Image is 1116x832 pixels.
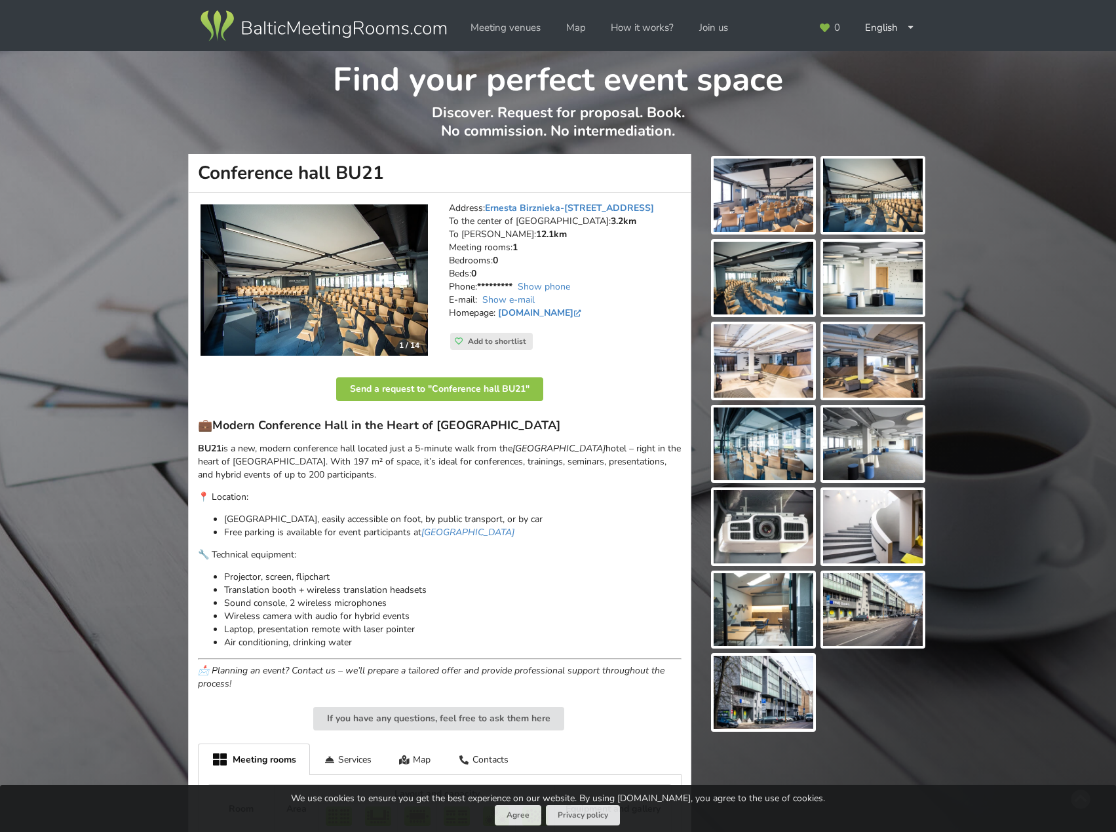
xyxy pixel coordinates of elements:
a: Join us [690,15,737,41]
strong: BU21 [198,442,221,455]
a: Map [557,15,595,41]
img: Conference hall BU21 | Riga | Event place - gallery picture [714,490,813,563]
p: Wireless camera with audio for hybrid events [224,610,682,623]
a: Privacy policy [546,805,620,825]
a: Show phone [518,280,570,293]
h1: Find your perfect event space [189,51,927,101]
a: Show e-mail [482,293,535,306]
div: Services [310,744,385,774]
p: Free parking is available for event participants at [224,526,682,539]
span: 0 [834,23,840,33]
img: Conference hall BU21 | Riga | Event place - gallery picture [714,573,813,647]
img: Conference hall BU21 | Riga | Event place - gallery picture [823,324,923,398]
img: Conference hall BU21 | Riga | Event place - gallery picture [823,573,923,647]
em: 📩 Planning an event? Contact us – we’ll prepare a tailored offer and provide professional support... [198,664,664,690]
h3: 💼 [198,418,682,433]
img: Conference hall BU21 | Riga | Event place - gallery picture [823,490,923,563]
span: Add to shortlist [468,336,526,347]
a: Conference room | Riga | Conference hall BU21 1 / 14 [201,204,428,356]
div: Meeting rooms [198,744,310,775]
strong: 0 [493,254,498,267]
button: Agree [495,805,541,825]
p: Projector, screen, flipchart [224,571,682,584]
a: [GEOGRAPHIC_DATA] [421,526,514,539]
p: Laptop, presentation remote with laser pointer [224,623,682,636]
button: Send a request to "Conference hall BU21" [336,377,543,401]
img: Baltic Meeting Rooms [198,8,449,45]
p: Translation booth + wireless translation headsets [224,584,682,597]
strong: 0 [471,267,476,280]
div: English [856,15,924,41]
a: Ernesta Birznieka-[STREET_ADDRESS] [485,202,654,214]
img: Conference hall BU21 | Riga | Event place - gallery picture [714,656,813,729]
img: Conference hall BU21 | Riga | Event place - gallery picture [714,242,813,315]
p: [GEOGRAPHIC_DATA], easily accessible on foot, by public transport, or by car [224,513,682,526]
address: Address: To the center of [GEOGRAPHIC_DATA]: To [PERSON_NAME]: Meeting rooms: Bedrooms: Beds: Pho... [449,202,682,333]
p: Sound console, 2 wireless microphones [224,597,682,610]
p: is a new, modern conference hall located just a 5-minute walk from the hotel – right in the heart... [198,442,682,482]
p: Discover. Request for proposal. Book. No commission. No intermediation. [189,104,927,154]
img: Conference hall BU21 | Riga | Event place - gallery picture [823,242,923,315]
img: Conference room | Riga | Conference hall BU21 [201,204,428,356]
img: Conference hall BU21 | Riga | Event place - gallery picture [714,407,813,481]
p: Air conditioning, drinking water [224,636,682,649]
strong: Modern Conference Hall in the Heart of [GEOGRAPHIC_DATA] [212,417,560,433]
div: 1 / 14 [391,335,427,355]
h1: Conference hall BU21 [188,154,691,193]
a: How it works? [602,15,683,41]
p: 📍 Location: [198,491,682,504]
a: [DOMAIN_NAME] [498,307,584,319]
strong: 3.2km [611,215,636,227]
div: Map [385,744,445,774]
em: [GEOGRAPHIC_DATA] [512,442,606,455]
strong: 1 [512,241,518,254]
img: Conference hall BU21 | Riga | Event place - gallery picture [823,159,923,232]
a: Meeting venues [461,15,550,41]
img: Conference hall BU21 | Riga | Event place - gallery picture [714,324,813,398]
img: Conference hall BU21 | Riga | Event place - gallery picture [823,407,923,481]
img: Conference hall BU21 | Riga | Event place - gallery picture [714,159,813,232]
div: Contacts [444,744,522,774]
strong: 12.1km [536,228,567,240]
p: 🔧 Technical equipment: [198,548,682,561]
button: If you have any questions, feel free to ask them here [313,707,564,730]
